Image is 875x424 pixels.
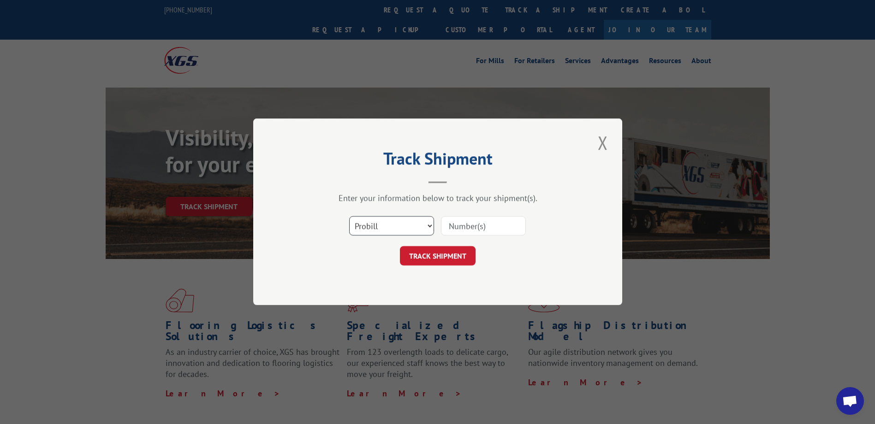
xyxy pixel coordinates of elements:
[400,247,476,266] button: TRACK SHIPMENT
[299,193,576,204] div: Enter your information below to track your shipment(s).
[595,130,611,155] button: Close modal
[836,387,864,415] a: Open chat
[299,152,576,170] h2: Track Shipment
[441,217,526,236] input: Number(s)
